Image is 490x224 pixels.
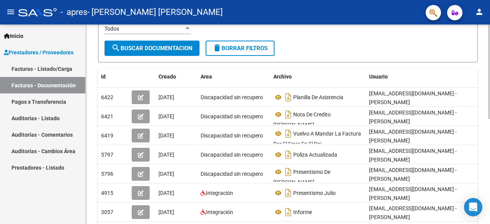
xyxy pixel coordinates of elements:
span: Presentismo De [PERSON_NAME] [273,169,330,185]
span: Borrar Filtros [212,45,268,52]
span: [EMAIL_ADDRESS][DOMAIN_NAME] - [PERSON_NAME] [369,167,457,182]
span: Poliza Actualizada [293,152,337,158]
span: Discapacidad sin recupero [201,171,263,177]
span: Area [201,74,212,80]
i: Descargar documento [283,206,293,218]
i: Descargar documento [283,187,293,199]
i: Descargar documento [283,166,293,178]
mat-icon: menu [6,7,15,16]
span: Archivo [273,74,292,80]
mat-icon: delete [212,43,222,52]
span: Discapacidad sin recupero [201,113,263,119]
mat-icon: person [475,7,484,16]
div: Open Intercom Messenger [464,198,482,216]
span: [DATE] [158,209,174,215]
span: 5796 [101,171,113,177]
span: - [PERSON_NAME] [PERSON_NAME] [87,4,223,21]
span: [DATE] [158,152,174,158]
button: Buscar Documentacion [105,41,199,56]
span: Discapacidad sin recupero [201,94,263,100]
span: Discapacidad sin recupero [201,132,263,139]
span: [EMAIL_ADDRESS][DOMAIN_NAME] - [PERSON_NAME] [369,205,457,220]
datatable-header-cell: Area [198,69,270,85]
span: 6419 [101,132,113,139]
span: 3057 [101,209,113,215]
span: [EMAIL_ADDRESS][DOMAIN_NAME] - [PERSON_NAME] [369,90,457,105]
i: Descargar documento [283,128,293,140]
span: Nota De Credito [PERSON_NAME] [273,111,331,128]
span: 5797 [101,152,113,158]
span: Id [101,74,106,80]
span: Inicio [4,32,23,40]
datatable-header-cell: Usuario [366,69,481,85]
span: Planilla De Asistencia [293,94,343,100]
span: [DATE] [158,190,174,196]
span: Prestadores / Proveedores [4,48,73,57]
span: Integración [206,190,233,196]
span: [DATE] [158,113,174,119]
span: Vuelvo A Mandar La Factura Por El Error En El Dni [273,131,361,147]
mat-icon: search [111,43,121,52]
span: Presentismo Julio [293,190,336,196]
i: Descargar documento [283,149,293,161]
span: Buscar Documentacion [111,45,193,52]
span: 6421 [101,113,113,119]
span: [DATE] [158,94,174,100]
datatable-header-cell: Archivo [270,69,366,85]
i: Descargar documento [283,91,293,103]
button: Borrar Filtros [206,41,274,56]
span: Usuario [369,74,388,80]
span: Todos [105,26,119,32]
span: 4915 [101,190,113,196]
span: - apres [60,4,87,21]
span: [EMAIL_ADDRESS][DOMAIN_NAME] - [PERSON_NAME] [369,129,457,144]
span: [DATE] [158,132,174,139]
i: Descargar documento [283,108,293,121]
span: [EMAIL_ADDRESS][DOMAIN_NAME] - [PERSON_NAME] [369,186,457,201]
span: [DATE] [158,171,174,177]
span: [EMAIL_ADDRESS][DOMAIN_NAME] - [PERSON_NAME] [369,148,457,163]
datatable-header-cell: Creado [155,69,198,85]
span: Integración [206,209,233,215]
datatable-header-cell: Id [98,69,129,85]
span: Informe [293,209,312,215]
span: 6422 [101,94,113,100]
span: Creado [158,74,176,80]
span: [EMAIL_ADDRESS][DOMAIN_NAME] - [PERSON_NAME] [369,110,457,124]
span: Discapacidad sin recupero [201,152,263,158]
